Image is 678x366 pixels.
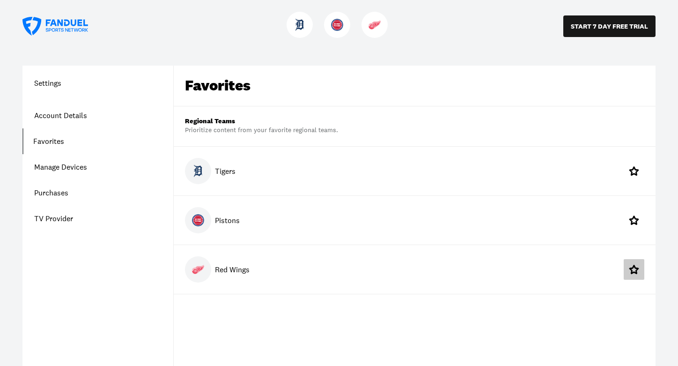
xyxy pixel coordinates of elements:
[192,165,204,177] img: Tigers
[324,30,354,40] a: PistonsPistons
[331,19,343,31] img: Pistons
[215,215,240,226] p: Pistons
[192,214,204,226] img: Pistons
[368,19,381,31] img: Red Wings
[287,30,317,40] a: TigersTigers
[563,15,656,37] button: START 7 DAY FREE TRIAL
[22,128,173,154] a: Favorites
[22,154,173,180] a: Manage Devices
[22,206,173,232] a: TV Provider
[215,165,236,177] p: Tigers
[294,19,306,31] img: Tigers
[185,77,251,95] div: Favorites
[215,264,250,275] p: Red Wings
[185,126,338,135] div: Prioritize content from your favorite regional teams.
[22,180,173,206] a: Purchases
[22,103,173,128] a: Account Details
[22,17,88,36] a: FanDuel Sports Network
[185,118,338,126] div: Regional Teams
[192,263,204,276] img: Red Wings
[361,30,391,40] a: Red WingsRed Wings
[22,77,173,89] h1: Settings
